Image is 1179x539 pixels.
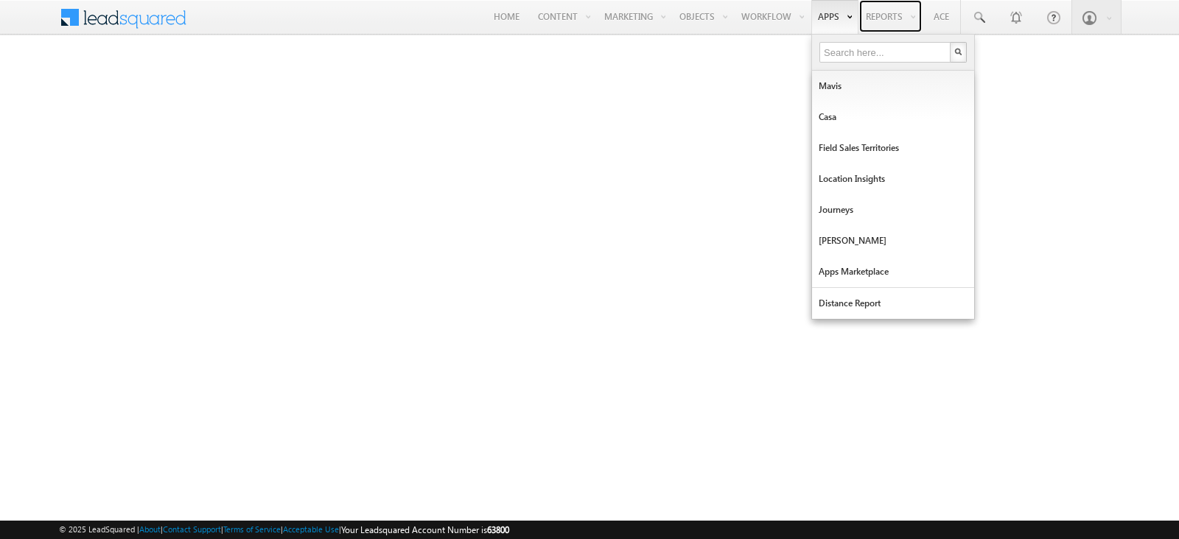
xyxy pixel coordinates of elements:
span: © 2025 LeadSquared | | | | | [59,523,509,537]
a: Apps Marketplace [812,256,974,287]
img: Search [954,48,962,55]
span: 63800 [487,524,509,535]
a: Casa [812,102,974,133]
a: Journeys [812,194,974,225]
input: Search here... [819,42,952,63]
a: Contact Support [163,524,221,534]
a: About [139,524,161,534]
a: [PERSON_NAME] [812,225,974,256]
a: Field Sales Territories [812,133,974,163]
a: Mavis [812,71,974,102]
a: Distance Report [812,288,974,319]
span: Your Leadsquared Account Number is [341,524,509,535]
a: Acceptable Use [283,524,339,534]
a: Location Insights [812,163,974,194]
a: Terms of Service [223,524,281,534]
